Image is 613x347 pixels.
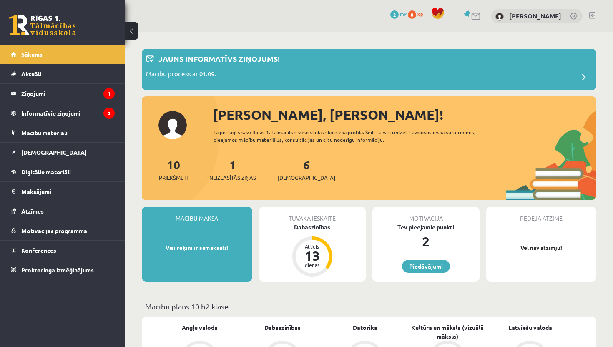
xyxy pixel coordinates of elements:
span: 0 [408,10,416,19]
div: 2 [372,231,480,251]
legend: Ziņojumi [21,84,115,103]
a: Jauns informatīvs ziņojums! Mācību process ar 01.09. [146,53,592,86]
span: Proktoringa izmēģinājums [21,266,94,274]
span: [DEMOGRAPHIC_DATA] [21,148,87,156]
span: Sākums [21,50,43,58]
p: Vēl nav atzīmju! [490,244,593,252]
a: Angļu valoda [182,323,218,332]
div: dienas [300,262,325,267]
a: Informatīvie ziņojumi3 [11,103,115,123]
a: 6[DEMOGRAPHIC_DATA] [278,157,335,182]
a: Motivācijas programma [11,221,115,240]
a: Ziņojumi1 [11,84,115,103]
div: Dabaszinības [259,223,366,231]
span: [DEMOGRAPHIC_DATA] [278,173,335,182]
div: Tuvākā ieskaite [259,207,366,223]
span: Atzīmes [21,207,44,215]
a: Piedāvājumi [402,260,450,273]
a: Sākums [11,45,115,64]
div: [PERSON_NAME], [PERSON_NAME]! [213,105,596,125]
a: Rīgas 1. Tālmācības vidusskola [9,15,76,35]
div: Tev pieejamie punkti [372,223,480,231]
span: xp [417,10,423,17]
span: Neizlasītās ziņas [209,173,256,182]
div: Laipni lūgts savā Rīgas 1. Tālmācības vidusskolas skolnieka profilā. Šeit Tu vari redzēt tuvojošo... [214,128,486,143]
legend: Informatīvie ziņojumi [21,103,115,123]
span: mP [400,10,407,17]
div: Pēdējā atzīme [486,207,597,223]
span: Digitālie materiāli [21,168,71,176]
span: Priekšmeti [159,173,188,182]
a: [PERSON_NAME] [509,12,561,20]
a: Latviešu valoda [508,323,552,332]
a: Konferences [11,241,115,260]
a: Maksājumi [11,182,115,201]
legend: Maksājumi [21,182,115,201]
span: Motivācijas programma [21,227,87,234]
a: Mācību materiāli [11,123,115,142]
a: Dabaszinības [264,323,301,332]
p: Visi rēķini ir samaksāti! [146,244,248,252]
a: Atzīmes [11,201,115,221]
span: Aktuāli [21,70,41,78]
a: 1Neizlasītās ziņas [209,157,256,182]
span: 2 [390,10,399,19]
i: 3 [103,108,115,119]
i: 1 [103,88,115,99]
span: Konferences [21,246,56,254]
a: Dabaszinības Atlicis 13 dienas [259,223,366,278]
a: [DEMOGRAPHIC_DATA] [11,143,115,162]
a: Datorika [353,323,377,332]
a: 10Priekšmeti [159,157,188,182]
p: Mācību plāns 10.b2 klase [145,301,593,312]
div: Atlicis [300,244,325,249]
img: Simona Silkāne [495,13,504,21]
span: Mācību materiāli [21,129,68,136]
div: Motivācija [372,207,480,223]
a: Proktoringa izmēģinājums [11,260,115,279]
div: 13 [300,249,325,262]
a: Digitālie materiāli [11,162,115,181]
p: Mācību process ar 01.09. [146,69,216,81]
a: Kultūra un māksla (vizuālā māksla) [406,323,489,341]
a: 2 mP [390,10,407,17]
div: Mācību maksa [142,207,252,223]
a: Aktuāli [11,64,115,83]
a: 0 xp [408,10,427,17]
p: Jauns informatīvs ziņojums! [158,53,280,64]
